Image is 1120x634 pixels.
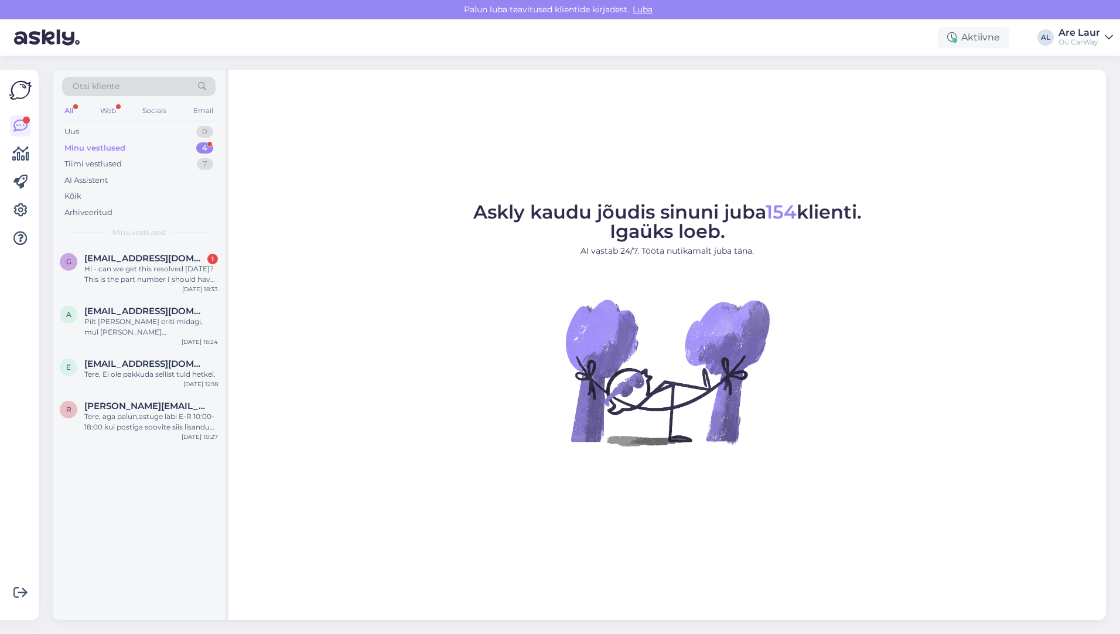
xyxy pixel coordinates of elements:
div: Arhiveeritud [64,207,112,219]
div: Web [98,103,118,118]
div: Pilt [PERSON_NAME] eriti midagi, mul [PERSON_NAME] [DOMAIN_NAME], siis saaksin kontrollida kas on ? [84,316,218,338]
div: Socials [140,103,169,118]
div: Minu vestlused [64,142,125,154]
span: Luba [629,4,656,15]
span: e [66,363,71,371]
span: Minu vestlused [112,227,165,238]
span: A [66,310,71,319]
img: No Chat active [562,267,773,478]
div: Email [191,103,216,118]
div: [DATE] 18:33 [182,285,218,294]
img: Askly Logo [9,79,32,101]
span: Andu.deemant@gmail.com [84,306,206,316]
div: Tere, aga palun,astuge läbi E-R 10:00-18:00 kui postiga soovite siis lisandub postitasu ja km. [84,411,218,432]
div: 4 [196,142,213,154]
div: AI Assistent [64,175,108,186]
span: Otsi kliente [73,80,119,93]
div: All [62,103,76,118]
span: erikdzigovskyi@gmail.com [84,359,206,369]
div: Oü CarWay [1058,38,1100,47]
p: AI vastab 24/7. Tööta nutikamalt juba täna. [473,245,862,257]
div: Tiimi vestlused [64,158,122,170]
div: [DATE] 16:24 [182,338,218,346]
div: [DATE] 12:18 [183,380,218,388]
span: r [66,405,71,414]
div: AL [1037,29,1054,46]
a: Are LaurOü CarWay [1058,28,1113,47]
div: Hi - can we get this resolved [DATE]? This is the part number I should have received 7844104 whic... [84,264,218,285]
div: 0 [196,126,213,138]
div: Kõik [64,190,81,202]
div: Aktiivne [938,27,1009,48]
div: Are Laur [1058,28,1100,38]
div: [DATE] 10:27 [182,432,218,441]
div: Uus [64,126,79,138]
div: 7 [197,158,213,170]
div: Tere, Ei ole pakkuda sellist tuld hetkel. [84,369,218,380]
span: garethchickey@gmail.com [84,253,206,264]
span: g [66,257,71,266]
div: 1 [207,254,218,264]
span: 154 [766,200,797,223]
span: Askly kaudu jõudis sinuni juba klienti. Igaüks loeb. [473,200,862,243]
span: rene.nikkarev@mail.ee [84,401,206,411]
